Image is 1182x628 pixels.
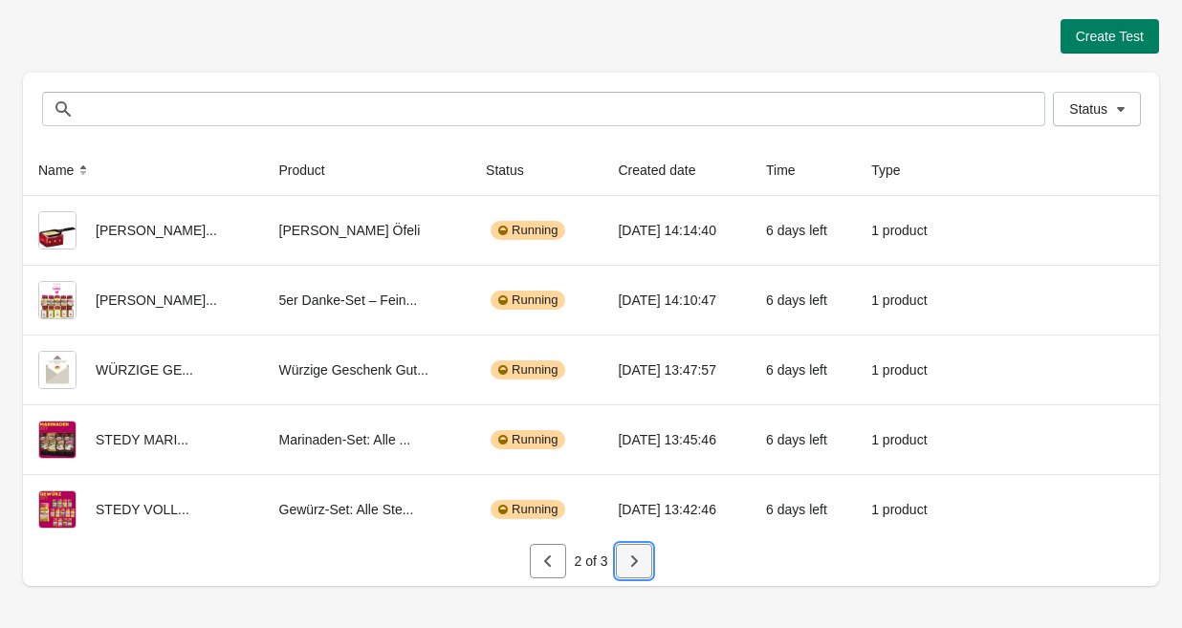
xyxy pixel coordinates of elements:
div: [PERSON_NAME] Öfeli [279,211,456,249]
span: Create Test [1076,29,1144,44]
div: 6 days left [766,421,841,459]
div: 6 days left [766,281,841,319]
div: [DATE] 13:47:57 [618,351,735,389]
button: Create Test [1061,19,1159,54]
div: [DATE] 13:45:46 [618,421,735,459]
button: Type [864,153,927,187]
div: [DATE] 13:42:46 [618,490,735,529]
span: 2 of 3 [574,553,607,569]
div: Marinaden-Set: Alle ... [279,421,456,459]
div: Running [491,360,565,379]
div: 6 days left [766,351,841,389]
div: [PERSON_NAME]... [38,281,249,319]
div: 6 days left [766,490,841,529]
div: 5er Danke-Set – Fein... [279,281,456,319]
div: Running [491,430,565,449]
div: WÜRZIGE GE... [38,351,249,389]
button: Status [1053,92,1141,126]
div: Running [491,291,565,310]
button: Time [758,153,822,187]
div: STEDY VOLL... [38,490,249,529]
div: STEDY MARI... [38,421,249,459]
div: Würzige Geschenk Gut... [279,351,456,389]
button: Created date [610,153,722,187]
div: 6 days left [766,211,841,249]
div: Running [491,500,565,519]
div: [DATE] 14:14:40 [618,211,735,249]
div: 1 product [871,281,940,319]
button: Product [272,153,352,187]
div: 1 product [871,211,940,249]
div: 1 product [871,421,940,459]
button: Name [31,153,100,187]
div: [DATE] 14:10:47 [618,281,735,319]
div: Running [491,221,565,240]
button: Status [478,153,551,187]
div: 1 product [871,490,940,529]
div: 1 product [871,351,940,389]
div: Gewürz-Set: Alle Ste... [279,490,456,529]
span: Status [1069,101,1107,117]
div: [PERSON_NAME]... [38,211,249,249]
